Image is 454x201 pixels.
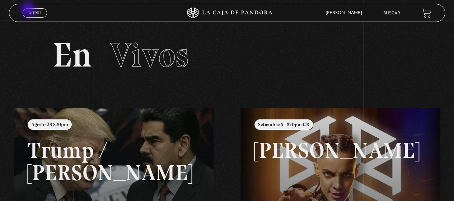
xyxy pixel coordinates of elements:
[27,17,43,22] span: Cerrar
[110,35,188,76] span: Vivos
[422,8,431,18] a: View your shopping cart
[322,11,369,15] span: [PERSON_NAME]
[383,11,400,15] a: Buscar
[29,11,41,15] span: Menu
[53,38,402,72] h2: En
